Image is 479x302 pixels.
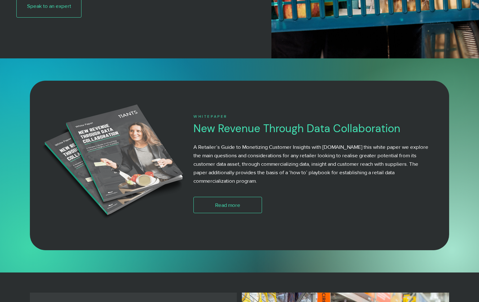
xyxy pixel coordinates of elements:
h3: WHITEPAPER [193,114,398,119]
p: A Retailer’s Guide to Monetizing Customer Insights with [DOMAIN_NAME] this white paper we explore... [193,143,430,185]
a: Read more [193,197,262,213]
span: Read more [215,201,240,209]
h3: New Revenue Through Data Collaboration [193,121,430,136]
span: Speak to an expert [27,2,71,10]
